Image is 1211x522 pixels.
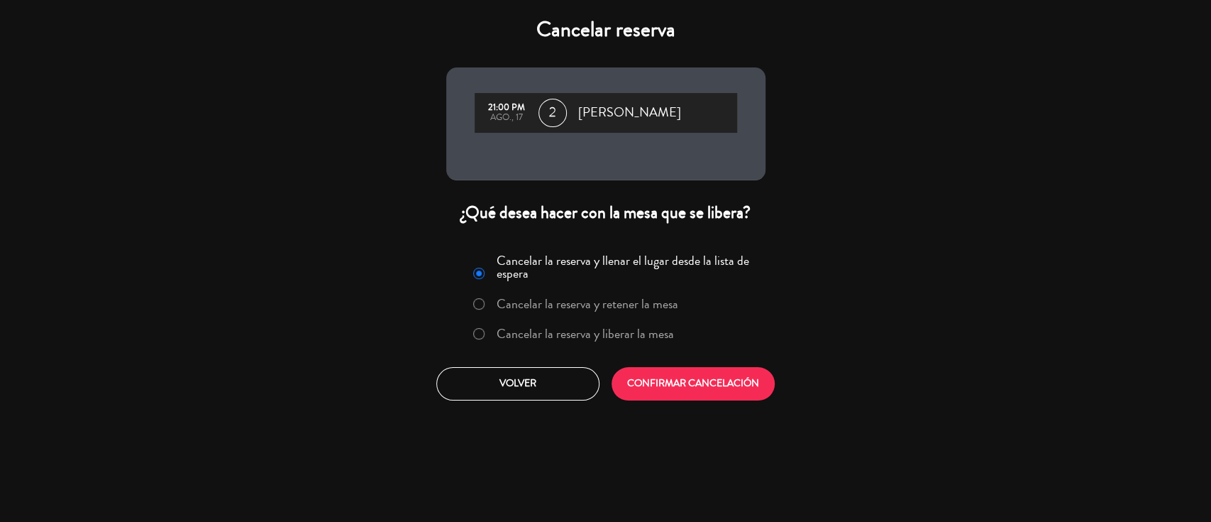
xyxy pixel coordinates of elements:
label: Cancelar la reserva y liberar la mesa [497,327,674,340]
div: ¿Qué desea hacer con la mesa que se libera? [446,202,765,224]
span: [PERSON_NAME] [578,102,681,124]
div: 21:00 PM [482,103,531,113]
div: ago., 17 [482,113,531,123]
button: CONFIRMAR CANCELACIÓN [612,367,775,401]
span: 2 [538,99,567,127]
h4: Cancelar reserva [446,17,765,43]
button: Volver [436,367,599,401]
label: Cancelar la reserva y retener la mesa [497,298,678,310]
label: Cancelar la reserva y llenar el lugar desde la lista de espera [497,254,756,280]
